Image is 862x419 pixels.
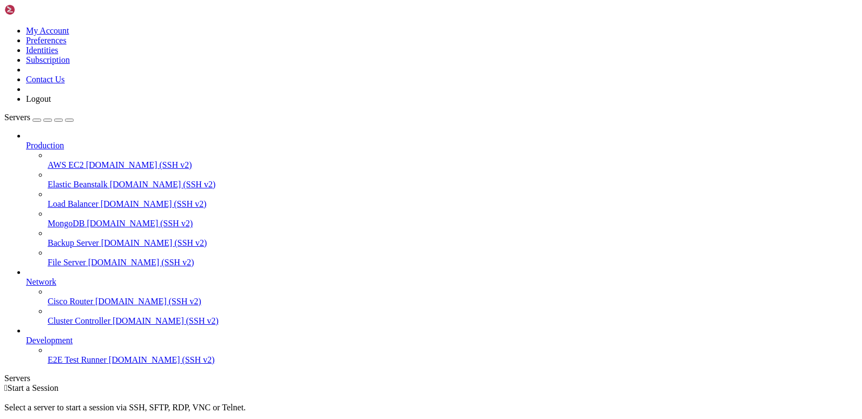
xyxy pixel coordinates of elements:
a: Production [26,141,858,150]
span: AWS EC2 [48,160,84,169]
span: Servers [4,113,30,122]
span:  [4,383,8,392]
span: [DOMAIN_NAME] (SSH v2) [88,258,194,267]
a: E2E Test Runner [DOMAIN_NAME] (SSH v2) [48,355,858,365]
a: Contact Us [26,75,65,84]
span: Cisco Router [48,297,93,306]
li: Development [26,326,858,365]
span: Start a Session [8,383,58,392]
li: MongoDB [DOMAIN_NAME] (SSH v2) [48,209,858,228]
span: [DOMAIN_NAME] (SSH v2) [101,199,207,208]
span: [DOMAIN_NAME] (SSH v2) [109,355,215,364]
span: [DOMAIN_NAME] (SSH v2) [110,180,216,189]
span: E2E Test Runner [48,355,107,364]
li: Load Balancer [DOMAIN_NAME] (SSH v2) [48,189,858,209]
li: E2E Test Runner [DOMAIN_NAME] (SSH v2) [48,345,858,365]
a: Preferences [26,36,67,45]
span: [DOMAIN_NAME] (SSH v2) [113,316,219,325]
span: Elastic Beanstalk [48,180,108,189]
span: Cluster Controller [48,316,110,325]
a: Cluster Controller [DOMAIN_NAME] (SSH v2) [48,316,858,326]
a: Servers [4,113,74,122]
span: [DOMAIN_NAME] (SSH v2) [86,160,192,169]
div: Servers [4,374,858,383]
a: Identities [26,45,58,55]
a: File Server [DOMAIN_NAME] (SSH v2) [48,258,858,267]
img: Shellngn [4,4,67,15]
li: Cisco Router [DOMAIN_NAME] (SSH v2) [48,287,858,306]
a: AWS EC2 [DOMAIN_NAME] (SSH v2) [48,160,858,170]
li: Elastic Beanstalk [DOMAIN_NAME] (SSH v2) [48,170,858,189]
a: My Account [26,26,69,35]
span: Production [26,141,64,150]
a: Cisco Router [DOMAIN_NAME] (SSH v2) [48,297,858,306]
span: Backup Server [48,238,99,247]
a: Backup Server [DOMAIN_NAME] (SSH v2) [48,238,858,248]
a: MongoDB [DOMAIN_NAME] (SSH v2) [48,219,858,228]
a: Elastic Beanstalk [DOMAIN_NAME] (SSH v2) [48,180,858,189]
li: AWS EC2 [DOMAIN_NAME] (SSH v2) [48,150,858,170]
li: Cluster Controller [DOMAIN_NAME] (SSH v2) [48,306,858,326]
a: Development [26,336,858,345]
a: Load Balancer [DOMAIN_NAME] (SSH v2) [48,199,858,209]
a: Network [26,277,858,287]
span: File Server [48,258,86,267]
span: Development [26,336,73,345]
li: Production [26,131,858,267]
li: Backup Server [DOMAIN_NAME] (SSH v2) [48,228,858,248]
span: Load Balancer [48,199,99,208]
li: File Server [DOMAIN_NAME] (SSH v2) [48,248,858,267]
span: [DOMAIN_NAME] (SSH v2) [95,297,201,306]
span: MongoDB [48,219,84,228]
li: Network [26,267,858,326]
span: [DOMAIN_NAME] (SSH v2) [101,238,207,247]
span: [DOMAIN_NAME] (SSH v2) [87,219,193,228]
a: Logout [26,94,51,103]
span: Network [26,277,56,286]
a: Subscription [26,55,70,64]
